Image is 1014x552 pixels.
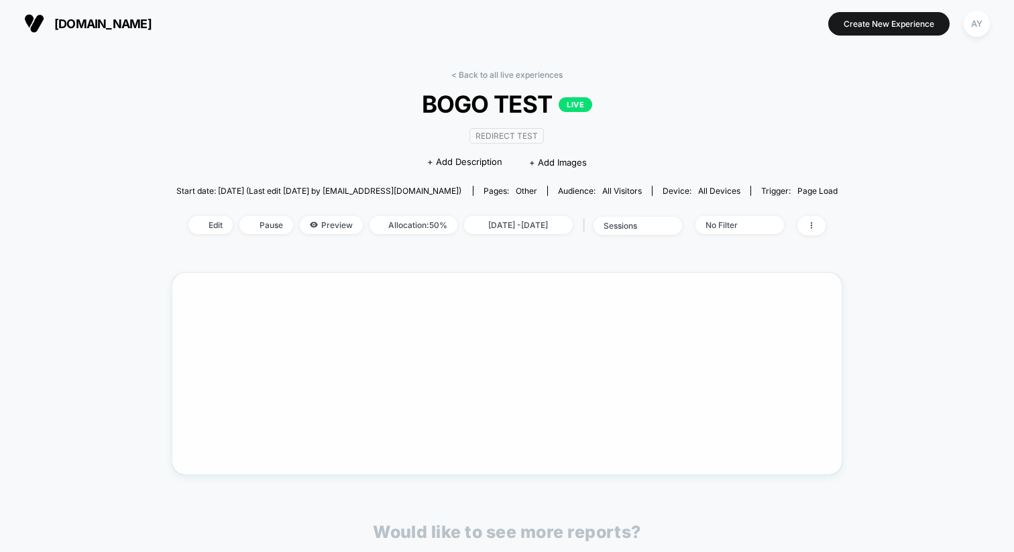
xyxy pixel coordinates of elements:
span: Pause [239,216,293,234]
span: BOGO TEST [209,90,805,118]
button: Create New Experience [828,12,950,36]
span: Allocation: 50% [370,216,457,234]
div: sessions [604,221,657,231]
span: Page Load [797,186,838,196]
button: AY [960,10,994,38]
div: No Filter [706,220,759,230]
a: < Back to all live experiences [451,70,563,80]
div: Audience: [558,186,642,196]
span: [DATE] - [DATE] [464,216,573,234]
span: other [516,186,537,196]
span: | [579,216,594,235]
div: Pages: [484,186,537,196]
span: [DOMAIN_NAME] [54,17,152,31]
p: LIVE [559,97,592,112]
div: Trigger: [761,186,838,196]
span: Redirect Test [469,128,544,144]
div: AY [964,11,990,37]
span: all devices [698,186,740,196]
span: Preview [300,216,363,234]
img: Visually logo [24,13,44,34]
span: Device: [652,186,750,196]
span: + Add Description [427,156,502,169]
span: Edit [188,216,233,234]
span: Start date: [DATE] (Last edit [DATE] by [EMAIL_ADDRESS][DOMAIN_NAME]) [176,186,461,196]
button: [DOMAIN_NAME] [20,13,156,34]
p: Would like to see more reports? [373,522,641,542]
span: All Visitors [602,186,642,196]
span: + Add Images [529,157,587,168]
